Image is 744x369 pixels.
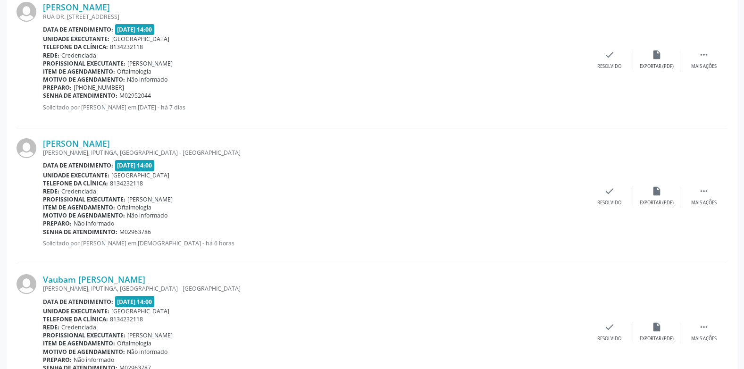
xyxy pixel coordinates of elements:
[640,200,674,206] div: Exportar (PDF)
[43,315,108,323] b: Telefone da clínica:
[43,228,117,236] b: Senha de atendimento:
[43,2,110,12] a: [PERSON_NAME]
[111,35,169,43] span: [GEOGRAPHIC_DATA]
[61,323,96,331] span: Credenciada
[597,200,621,206] div: Resolvido
[61,187,96,195] span: Credenciada
[640,63,674,70] div: Exportar (PDF)
[597,63,621,70] div: Resolvido
[43,274,145,285] a: Vaubam [PERSON_NAME]
[699,186,709,196] i: 
[597,335,621,342] div: Resolvido
[699,322,709,332] i: 
[117,339,151,347] span: Oftalmologia
[17,274,36,294] img: img
[111,171,169,179] span: [GEOGRAPHIC_DATA]
[43,67,115,75] b: Item de agendamento:
[604,322,615,332] i: check
[604,186,615,196] i: check
[699,50,709,60] i: 
[43,35,109,43] b: Unidade executante:
[652,322,662,332] i: insert_drive_file
[115,24,155,35] span: [DATE] 14:00
[127,331,173,339] span: [PERSON_NAME]
[119,228,151,236] span: M02963786
[110,43,143,51] span: 8134232118
[43,239,586,247] p: Solicitado por [PERSON_NAME] em [DEMOGRAPHIC_DATA] - há 6 horas
[110,179,143,187] span: 8134232118
[61,51,96,59] span: Credenciada
[111,307,169,315] span: [GEOGRAPHIC_DATA]
[604,50,615,60] i: check
[43,171,109,179] b: Unidade executante:
[43,348,125,356] b: Motivo de agendamento:
[691,63,717,70] div: Mais ações
[43,59,125,67] b: Profissional executante:
[115,296,155,307] span: [DATE] 14:00
[117,203,151,211] span: Oftalmologia
[652,186,662,196] i: insert_drive_file
[43,195,125,203] b: Profissional executante:
[43,356,72,364] b: Preparo:
[43,13,586,21] div: RUA DR. [STREET_ADDRESS]
[43,161,113,169] b: Data de atendimento:
[127,211,167,219] span: Não informado
[43,323,59,331] b: Rede:
[127,59,173,67] span: [PERSON_NAME]
[43,51,59,59] b: Rede:
[74,356,114,364] span: Não informado
[115,160,155,171] span: [DATE] 14:00
[43,75,125,84] b: Motivo de agendamento:
[127,75,167,84] span: Não informado
[640,335,674,342] div: Exportar (PDF)
[127,195,173,203] span: [PERSON_NAME]
[43,25,113,34] b: Data de atendimento:
[43,298,113,306] b: Data de atendimento:
[117,67,151,75] span: Oftalmologia
[691,335,717,342] div: Mais ações
[17,2,36,22] img: img
[43,307,109,315] b: Unidade executante:
[43,103,586,111] p: Solicitado por [PERSON_NAME] em [DATE] - há 7 dias
[17,138,36,158] img: img
[74,219,114,227] span: Não informado
[43,285,586,293] div: [PERSON_NAME], IPUTINGA, [GEOGRAPHIC_DATA] - [GEOGRAPHIC_DATA]
[43,84,72,92] b: Preparo:
[691,200,717,206] div: Mais ações
[74,84,124,92] span: [PHONE_NUMBER]
[119,92,151,100] span: M02952044
[43,149,586,157] div: [PERSON_NAME], IPUTINGA, [GEOGRAPHIC_DATA] - [GEOGRAPHIC_DATA]
[652,50,662,60] i: insert_drive_file
[43,331,125,339] b: Profissional executante:
[43,92,117,100] b: Senha de atendimento:
[43,43,108,51] b: Telefone da clínica:
[43,179,108,187] b: Telefone da clínica:
[43,339,115,347] b: Item de agendamento:
[43,203,115,211] b: Item de agendamento:
[110,315,143,323] span: 8134232118
[43,187,59,195] b: Rede:
[43,211,125,219] b: Motivo de agendamento:
[43,138,110,149] a: [PERSON_NAME]
[43,219,72,227] b: Preparo:
[127,348,167,356] span: Não informado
